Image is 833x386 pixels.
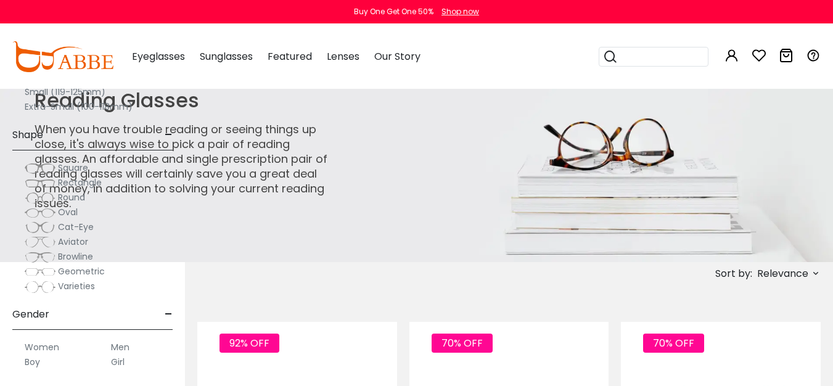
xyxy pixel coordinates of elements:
span: Lenses [327,49,359,64]
span: Aviator [58,236,88,248]
img: Browline.png [25,251,55,263]
a: Shop now [435,6,479,17]
span: Round [58,191,85,203]
span: Rectangle [58,176,102,189]
div: Buy One Get One 50% [354,6,433,17]
span: - [165,120,173,150]
span: Gender [12,300,49,329]
img: abbeglasses.com [12,41,113,72]
label: Boy [25,355,40,369]
span: Sunglasses [200,49,253,64]
img: Cat-Eye.png [25,221,55,234]
span: Sort by: [715,266,752,281]
div: Shop now [441,6,479,17]
span: Browline [58,250,93,263]
label: Extra-Small (100-118mm) [25,99,133,114]
span: Eyeglasses [132,49,185,64]
label: Girl [111,355,125,369]
span: Our Story [374,49,421,64]
span: Oval [58,206,78,218]
img: Square.png [25,162,55,175]
img: Geometric.png [25,266,55,278]
span: Relevance [757,263,808,285]
label: Small (119-125mm) [25,84,105,99]
span: Geometric [58,265,105,277]
img: Rectangle.png [25,177,55,189]
span: 70% OFF [643,334,704,353]
span: Varieties [58,280,95,292]
span: Cat-Eye [58,221,94,233]
img: Varieties.png [25,281,55,294]
span: 92% OFF [220,334,279,353]
img: Oval.png [25,207,55,219]
label: Men [111,340,129,355]
span: Shape [12,120,43,150]
span: - [165,300,173,329]
span: Square [58,162,88,174]
label: Women [25,340,59,355]
span: Featured [268,49,312,64]
img: Round.png [25,192,55,204]
img: Aviator.png [25,236,55,248]
span: 70% OFF [432,334,493,353]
